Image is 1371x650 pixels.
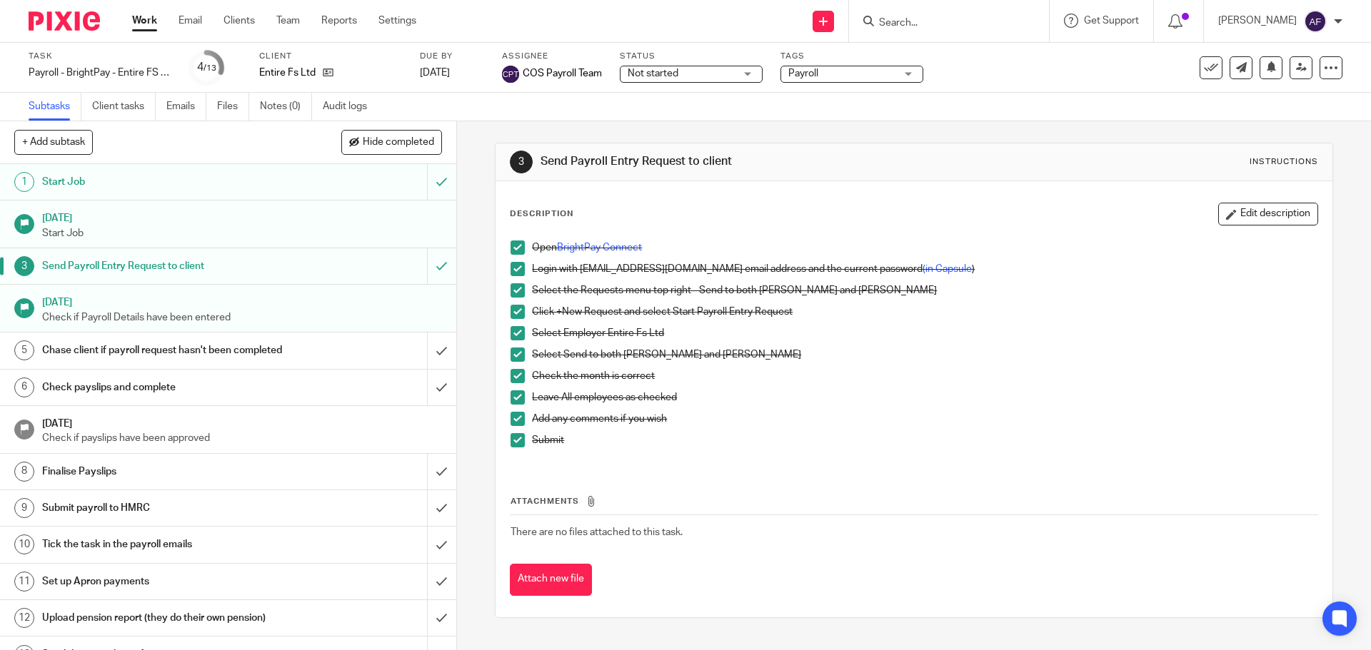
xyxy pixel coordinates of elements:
[276,14,300,28] a: Team
[29,93,81,121] a: Subtasks
[217,93,249,121] a: Files
[1218,14,1297,28] p: [PERSON_NAME]
[511,527,683,537] span: There are no files attached to this task.
[523,66,602,81] span: COS Payroll Team
[42,497,289,519] h1: Submit payroll to HMRC
[197,59,216,76] div: 4
[29,66,171,80] div: Payroll - BrightPay - Entire FS with Apron 21st - August 2025
[42,377,289,398] h1: Check payslips and complete
[166,93,206,121] a: Emails
[420,51,484,62] label: Due by
[923,264,972,274] a: (in Capsule
[42,340,289,361] h1: Chase client if payroll request hasn't been completed
[204,64,216,72] small: /13
[29,51,171,62] label: Task
[132,14,157,28] a: Work
[341,130,442,154] button: Hide completed
[510,208,573,220] p: Description
[532,347,1317,362] p: Select Send to both [PERSON_NAME] and [PERSON_NAME]
[42,292,442,310] h1: [DATE]
[224,14,255,28] a: Clients
[502,66,519,83] img: svg%3E
[878,17,1006,30] input: Search
[14,608,34,628] div: 12
[42,431,442,445] p: Check if payslips have been approved
[42,534,289,555] h1: Tick the task in the payroll emails
[532,390,1317,405] p: Leave All employees as checked
[42,571,289,592] h1: Set up Apron payments
[502,51,602,62] label: Assignee
[532,326,1317,340] p: Select Employer Entire Fs Ltd
[42,226,442,240] p: Start Job
[1084,16,1139,26] span: Get Support
[541,154,945,169] h1: Send Payroll Entry Request to client
[532,369,1317,383] p: Check the month is correct
[42,607,289,629] h1: Upload pension report (they do their own pension)
[628,68,678,78] span: Not started
[179,14,202,28] a: Email
[363,137,434,148] span: Hide completed
[14,130,93,154] button: + Add subtask
[532,305,1317,319] p: Click +New Request and select Start Payroll Entry Request
[92,93,156,121] a: Client tasks
[323,93,378,121] a: Audit logs
[14,462,34,482] div: 8
[42,413,442,431] h1: [DATE]
[259,51,402,62] label: Client
[378,14,416,28] a: Settings
[420,68,450,78] span: [DATE]
[511,497,579,505] span: Attachments
[260,93,312,121] a: Notes (0)
[42,461,289,482] h1: Finalise Payslips
[532,412,1317,426] p: Add any comments if you wish
[42,208,442,225] h1: [DATE]
[14,572,34,591] div: 11
[532,240,1317,255] p: Open
[14,534,34,554] div: 10
[259,66,316,80] p: Entire Fs Ltd
[14,377,34,397] div: 6
[510,564,592,596] button: Attach new file
[788,68,818,78] span: Payroll
[29,66,171,80] div: Payroll - BrightPay - Entire FS with Apron [DATE]
[14,256,34,276] div: 3
[1218,203,1318,225] button: Edit description
[532,283,1317,298] p: Select the Requests menu top right - Send to both [PERSON_NAME] and [PERSON_NAME]
[42,310,442,325] p: Check if Payroll Details have been entered
[29,11,100,31] img: Pixie
[1250,156,1318,168] div: Instructions
[14,172,34,192] div: 1
[42,171,289,193] h1: Start Job
[532,262,1317,276] p: Login with [EMAIL_ADDRESS][DOMAIN_NAME] email address and the current password )
[42,255,289,277] h1: Send Payroll Entry Request to client
[532,433,1317,447] p: Submit
[620,51,763,62] label: Status
[14,340,34,360] div: 5
[14,498,34,518] div: 9
[510,151,533,173] div: 3
[1304,10,1327,33] img: svg%3E
[321,14,357,28] a: Reports
[557,243,642,253] a: BrightPay Connect
[780,51,923,62] label: Tags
